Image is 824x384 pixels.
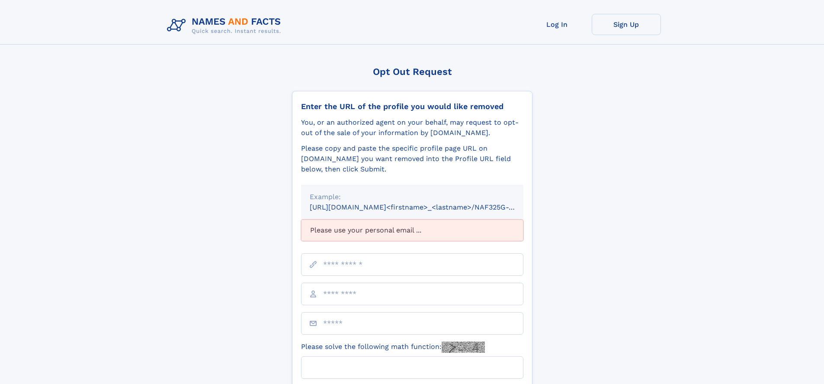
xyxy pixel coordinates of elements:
div: Example: [310,192,515,202]
label: Please solve the following math function: [301,342,485,353]
div: Please use your personal email ... [301,219,523,241]
div: Enter the URL of the profile you would like removed [301,102,523,111]
a: Log In [523,14,592,35]
small: [URL][DOMAIN_NAME]<firstname>_<lastname>/NAF325G-xxxxxxxx [310,203,540,211]
img: Logo Names and Facts [164,14,288,37]
div: Opt Out Request [292,66,532,77]
a: Sign Up [592,14,661,35]
div: You, or an authorized agent on your behalf, may request to opt-out of the sale of your informatio... [301,117,523,138]
div: Please copy and paste the specific profile page URL on [DOMAIN_NAME] you want removed into the Pr... [301,143,523,174]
